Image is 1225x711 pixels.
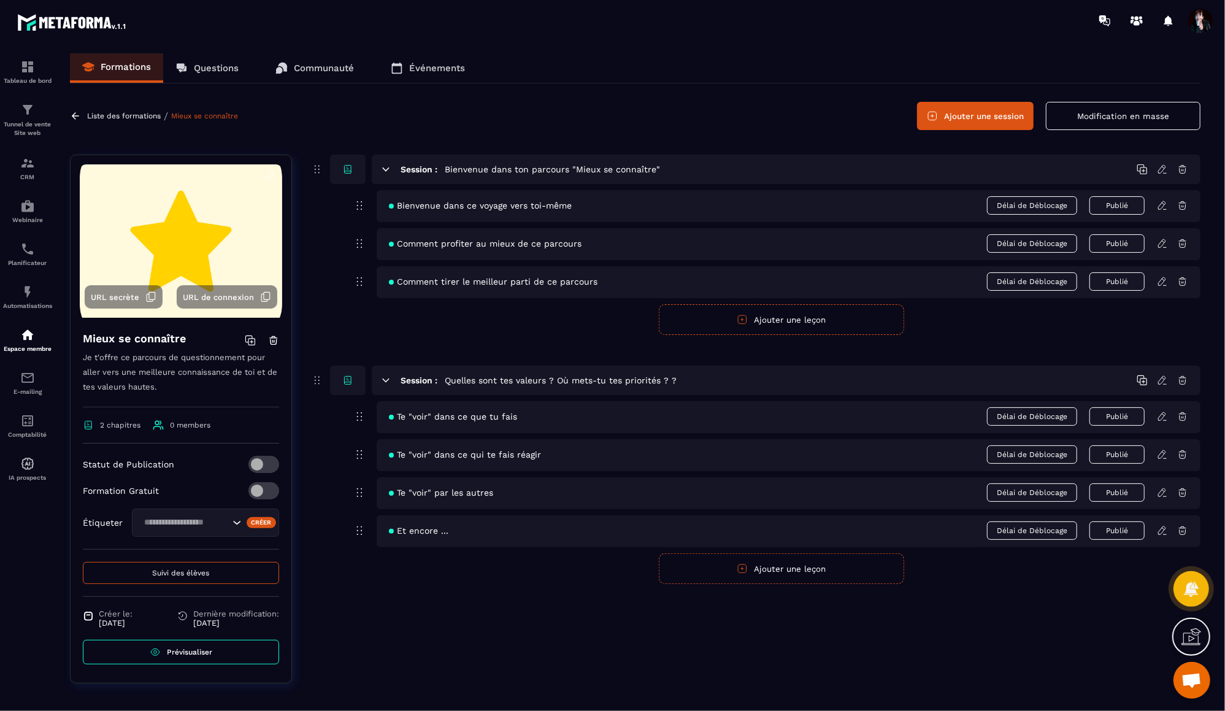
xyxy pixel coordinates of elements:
[20,285,35,299] img: automations
[389,239,582,248] span: Comment profiter au mieux de ce parcours
[294,63,354,74] p: Communauté
[3,275,52,318] a: automationsautomationsAutomatisations
[17,11,128,33] img: logo
[83,562,279,584] button: Suivi des élèves
[1089,196,1145,215] button: Publié
[1046,102,1200,130] button: Modification en masse
[100,421,140,429] span: 2 chapitres
[83,330,186,347] h4: Mieux se connaître
[1089,272,1145,291] button: Publié
[3,93,52,147] a: formationformationTunnel de vente Site web
[20,371,35,385] img: email
[3,474,52,481] p: IA prospects
[1089,234,1145,253] button: Publié
[987,234,1077,253] span: Délai de Déblocage
[101,61,151,72] p: Formations
[1173,662,1210,699] a: Ouvrir le chat
[83,518,123,528] p: Étiqueter
[263,53,366,83] a: Communauté
[389,450,541,459] span: Te "voir" dans ce qui te fais réagir
[3,404,52,447] a: accountantaccountantComptabilité
[99,618,132,628] p: [DATE]
[3,233,52,275] a: schedulerschedulerPlanificateur
[659,553,904,584] button: Ajouter une leçon
[401,164,437,174] h6: Session :
[132,509,279,537] div: Search for option
[20,328,35,342] img: automations
[80,164,282,318] img: background
[83,350,279,407] p: Je t'offre ce parcours de questionnement pour aller vers une meilleure connaissance de toi et de ...
[3,190,52,233] a: automationsautomationsWebinaire
[20,456,35,471] img: automations
[3,318,52,361] a: automationsautomationsEspace membre
[3,77,52,84] p: Tableau de bord
[389,277,597,286] span: Comment tirer le meilleur parti de ce parcours
[3,259,52,266] p: Planificateur
[3,147,52,190] a: formationformationCRM
[194,63,239,74] p: Questions
[987,407,1077,426] span: Délai de Déblocage
[87,112,161,120] a: Liste des formations
[3,302,52,309] p: Automatisations
[3,174,52,180] p: CRM
[3,217,52,223] p: Webinaire
[987,272,1077,291] span: Délai de Déblocage
[378,53,477,83] a: Événements
[91,293,139,302] span: URL secrète
[163,53,251,83] a: Questions
[83,486,159,496] p: Formation Gratuit
[85,285,163,309] button: URL secrète
[389,201,572,210] span: Bienvenue dans ce voyage vers toi-même
[1089,407,1145,426] button: Publié
[20,60,35,74] img: formation
[987,521,1077,540] span: Délai de Déblocage
[170,421,210,429] span: 0 members
[20,199,35,213] img: automations
[70,53,163,83] a: Formations
[20,156,35,171] img: formation
[183,293,254,302] span: URL de connexion
[193,609,279,618] span: Dernière modification:
[3,388,52,395] p: E-mailing
[3,345,52,352] p: Espace membre
[987,483,1077,502] span: Délai de Déblocage
[409,63,465,74] p: Événements
[389,412,517,421] span: Te "voir" dans ce que tu fais
[1089,445,1145,464] button: Publié
[3,120,52,137] p: Tunnel de vente Site web
[3,361,52,404] a: emailemailE-mailing
[167,648,212,656] span: Prévisualiser
[164,110,168,122] span: /
[171,112,238,120] a: Mieux se connaître
[140,516,229,529] input: Search for option
[987,445,1077,464] span: Délai de Déblocage
[659,304,904,335] button: Ajouter une leçon
[247,517,277,528] div: Créer
[445,163,660,175] h5: Bienvenue dans ton parcours "Mieux se connaître"
[83,459,174,469] p: Statut de Publication
[445,374,677,386] h5: Quelles sont tes valeurs ? Où mets-tu tes priorités ? ?
[3,50,52,93] a: formationformationTableau de bord
[917,102,1034,130] button: Ajouter une session
[1089,483,1145,502] button: Publié
[987,196,1077,215] span: Délai de Déblocage
[193,618,279,628] p: [DATE]
[3,431,52,438] p: Comptabilité
[20,413,35,428] img: accountant
[177,285,277,309] button: URL de connexion
[99,609,132,618] span: Créer le:
[401,375,437,385] h6: Session :
[83,640,279,664] a: Prévisualiser
[389,526,448,536] span: Et encore ...
[153,569,210,577] span: Suivi des élèves
[389,488,493,498] span: Te "voir" par les autres
[20,242,35,256] img: scheduler
[1089,521,1145,540] button: Publié
[20,102,35,117] img: formation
